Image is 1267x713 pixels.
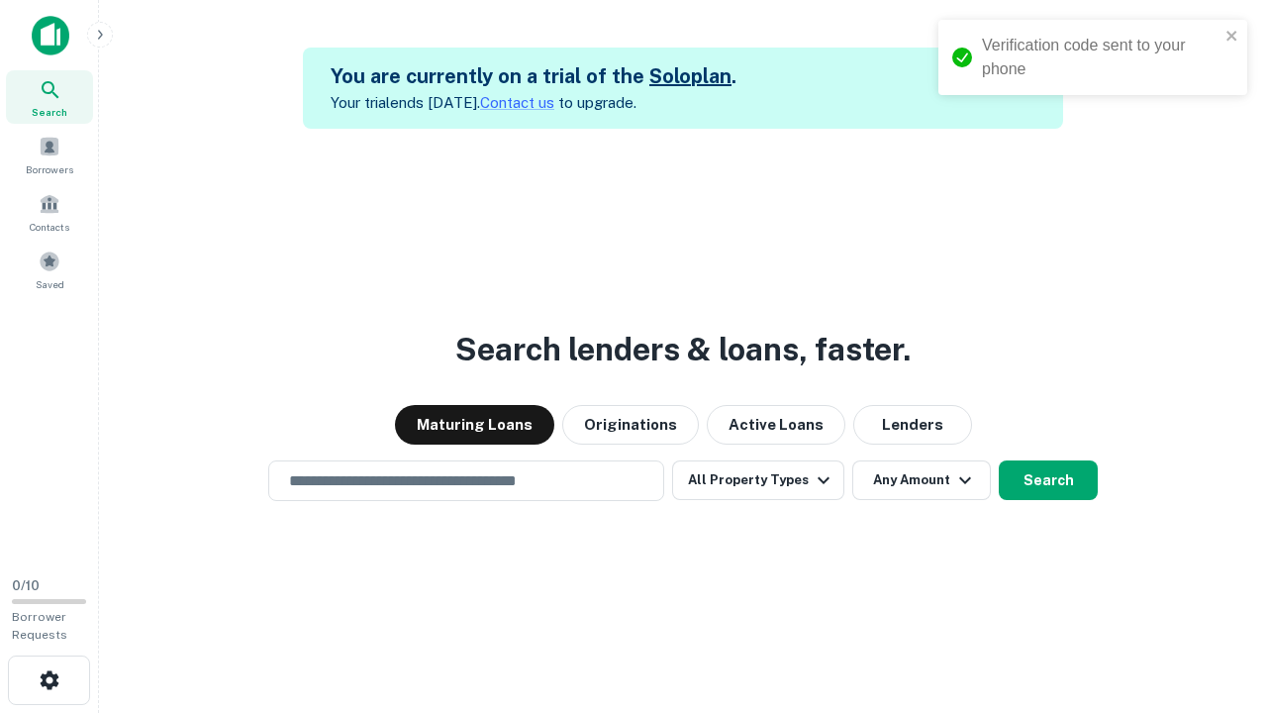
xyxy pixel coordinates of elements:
[672,460,844,500] button: All Property Types
[331,91,736,115] p: Your trial ends [DATE]. to upgrade.
[30,219,69,235] span: Contacts
[6,70,93,124] a: Search
[331,61,736,91] h5: You are currently on a trial of the .
[707,405,845,445] button: Active Loans
[12,610,67,642] span: Borrower Requests
[32,16,69,55] img: capitalize-icon.png
[6,243,93,296] a: Saved
[1168,555,1267,650] iframe: Chat Widget
[999,460,1098,500] button: Search
[455,326,911,373] h3: Search lenders & loans, faster.
[32,104,67,120] span: Search
[12,578,40,593] span: 0 / 10
[562,405,699,445] button: Originations
[480,94,554,111] a: Contact us
[1225,28,1239,47] button: close
[395,405,554,445] button: Maturing Loans
[6,185,93,239] a: Contacts
[36,276,64,292] span: Saved
[26,161,73,177] span: Borrowers
[649,64,731,88] a: Soloplan
[982,34,1219,81] div: Verification code sent to your phone
[853,405,972,445] button: Lenders
[852,460,991,500] button: Any Amount
[6,128,93,181] a: Borrowers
